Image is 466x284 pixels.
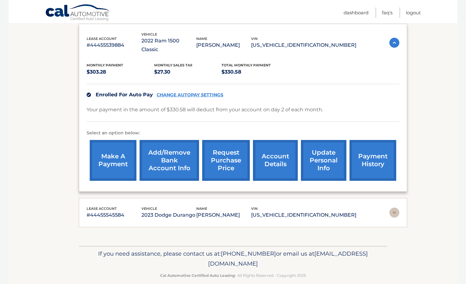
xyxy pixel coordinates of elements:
[301,140,346,181] a: update personal info
[87,68,154,76] p: $303.28
[406,7,421,18] a: Logout
[87,206,117,211] span: lease account
[160,273,235,278] strong: Cal Automotive Certified Auto Leasing
[154,63,193,67] span: Monthly sales Tax
[253,140,298,181] a: account details
[87,105,323,114] p: Your payment in the amount of $330.58 will deduct from your account on day 2 of each month.
[196,41,251,50] p: [PERSON_NAME]
[87,211,141,219] p: #44455545584
[208,250,368,267] span: [EMAIL_ADDRESS][DOMAIN_NAME]
[87,129,399,137] p: Select an option below:
[140,140,199,181] a: Add/Remove bank account info
[141,211,196,219] p: 2023 Dodge Durango
[157,92,223,98] a: CHANGE AUTOPAY SETTINGS
[87,93,91,97] img: check.svg
[221,250,276,257] span: [PHONE_NUMBER]
[382,7,392,18] a: FAQ's
[389,208,399,218] img: accordion-rest.svg
[221,68,289,76] p: $330.58
[221,63,271,67] span: Total Monthly Payment
[196,206,207,211] span: name
[45,4,111,22] a: Cal Automotive
[251,36,258,41] span: vin
[87,63,123,67] span: Monthly Payment
[251,206,258,211] span: vin
[196,36,207,41] span: name
[154,68,222,76] p: $27.30
[251,211,356,219] p: [US_VEHICLE_IDENTIFICATION_NUMBER]
[141,36,196,54] p: 2022 Ram 1500 Classic
[96,92,153,98] span: Enrolled For Auto Pay
[141,206,157,211] span: vehicle
[83,249,383,269] p: If you need assistance, please contact us at: or email us at
[87,36,117,41] span: lease account
[141,32,157,36] span: vehicle
[90,140,136,181] a: make a payment
[83,272,383,279] p: - All Rights Reserved - Copyright 2025
[389,38,399,48] img: accordion-active.svg
[344,7,369,18] a: Dashboard
[349,140,396,181] a: payment history
[196,211,251,219] p: [PERSON_NAME]
[202,140,250,181] a: request purchase price
[87,41,141,50] p: #44455539884
[251,41,356,50] p: [US_VEHICLE_IDENTIFICATION_NUMBER]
